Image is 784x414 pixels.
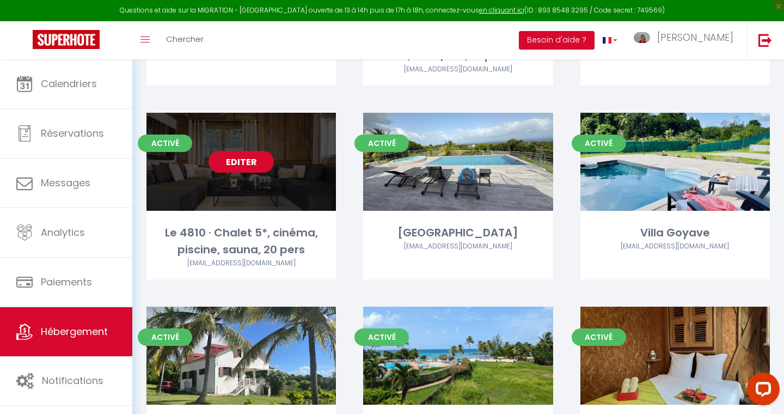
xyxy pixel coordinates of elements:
[138,135,192,152] span: Activé
[42,374,103,387] span: Notifications
[626,21,747,59] a: ... [PERSON_NAME]
[580,224,770,241] div: Villa Goyave
[572,135,626,152] span: Activé
[166,33,204,45] span: Chercher
[657,31,733,44] span: [PERSON_NAME]
[158,21,212,59] a: Chercher
[41,126,104,140] span: Réservations
[363,241,553,252] div: Airbnb
[425,345,491,367] a: Editer
[580,241,770,252] div: Airbnb
[209,151,274,173] a: Editer
[479,5,524,15] a: en cliquant ici
[642,151,708,173] a: Editer
[519,31,595,50] button: Besoin d'aide ?
[41,275,92,289] span: Paiements
[354,135,409,152] span: Activé
[138,328,192,346] span: Activé
[41,77,97,90] span: Calendriers
[634,32,650,43] img: ...
[41,176,90,190] span: Messages
[425,151,491,173] a: Editer
[41,325,108,338] span: Hébergement
[642,345,708,367] a: Editer
[146,224,336,259] div: Le 4810 · Chalet 5*, cinéma, piscine, sauna, 20 pers
[209,345,274,367] a: Editer
[33,30,100,49] img: Super Booking
[572,328,626,346] span: Activé
[354,328,409,346] span: Activé
[146,258,336,269] div: Airbnb
[758,33,772,47] img: logout
[363,64,553,75] div: Airbnb
[41,226,85,239] span: Analytics
[363,224,553,241] div: [GEOGRAPHIC_DATA]
[738,368,784,414] iframe: LiveChat chat widget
